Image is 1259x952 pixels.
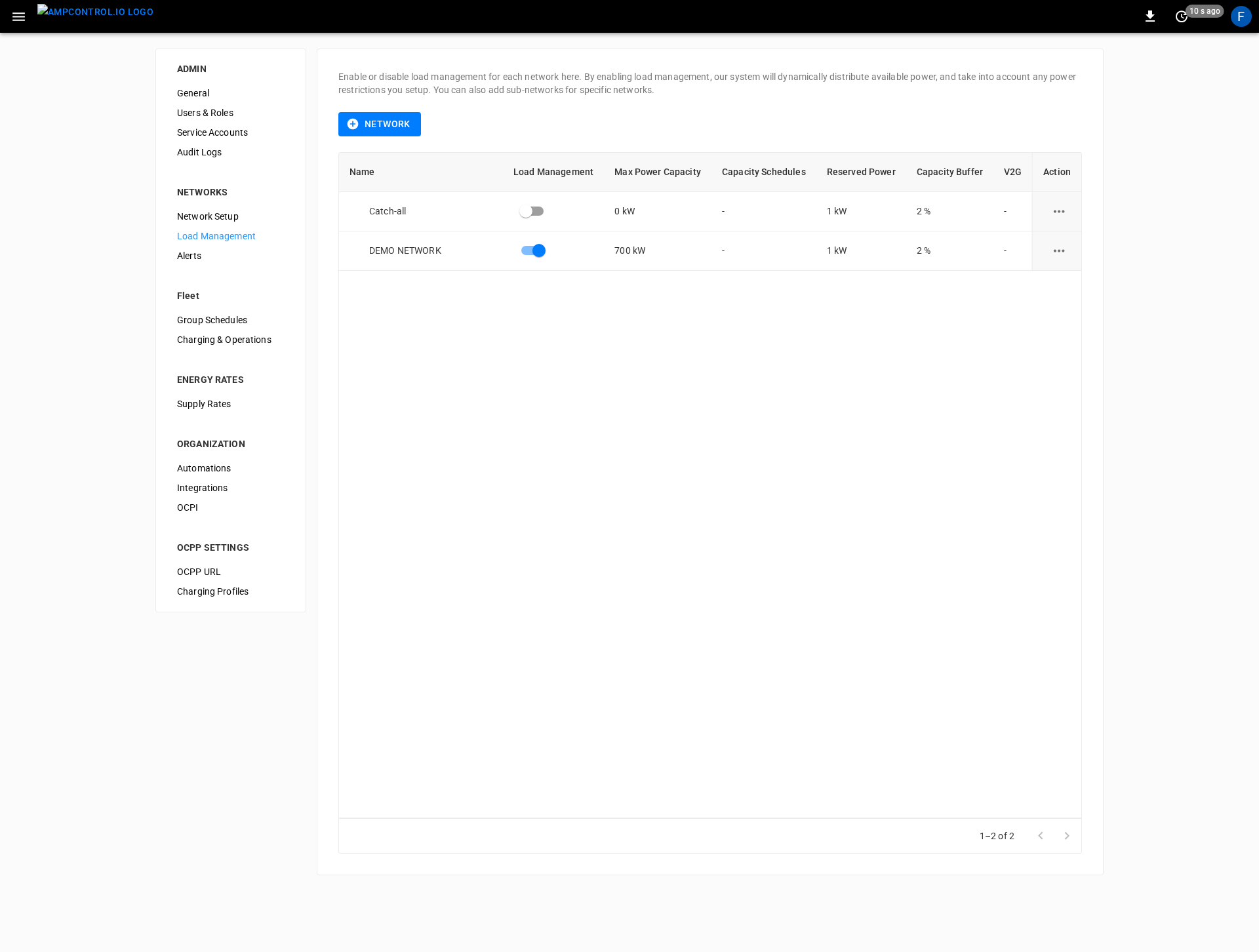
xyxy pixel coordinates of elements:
span: Group Schedules [177,313,285,327]
span: Load Management [177,229,285,243]
table: loadManagement-table [339,153,1081,271]
td: - [711,192,816,231]
div: Group Schedules [167,310,295,330]
span: Charging Profiles [177,585,285,599]
span: Audit Logs [177,146,285,159]
span: 10 s ago [1186,5,1224,18]
p: Enable or disable load management for each network here. By enabling load management, our system ... [338,70,1082,96]
div: Service Accounts [167,123,295,142]
div: profile-icon [1231,6,1252,27]
td: - [993,192,1032,231]
th: Capacity Buffer [906,153,993,192]
td: - [993,231,1032,271]
span: Network Setup [177,210,285,224]
span: Automations [177,462,285,475]
div: Users & Roles [167,103,295,123]
span: OCPP URL [177,565,285,579]
span: Integrations [177,481,285,495]
th: Max Power Capacity [604,153,711,192]
span: Service Accounts [177,126,285,140]
span: Alerts [177,249,285,263]
div: Fleet [177,289,285,302]
div: Integrations [167,478,295,498]
button: set refresh interval [1171,6,1192,27]
th: Reserved Power [816,153,906,192]
span: Users & Roles [177,106,285,120]
td: 1 kW [816,192,906,231]
div: General [167,83,295,103]
th: Action [1032,153,1081,192]
div: Load Management [167,226,295,246]
th: Capacity Schedules [711,153,816,192]
div: Charging Profiles [167,582,295,601]
button: load management options [1043,235,1075,267]
td: 2 % [906,231,993,271]
div: ORGANIZATION [177,437,285,450]
div: OCPI [167,498,295,517]
td: 1 kW [816,231,906,271]
button: Network [338,112,421,136]
div: OCPP SETTINGS [177,541,285,554]
div: ENERGY RATES [177,373,285,386]
div: NETWORKS [177,186,285,199]
img: ampcontrol.io logo [37,4,153,20]
span: Charging & Operations [177,333,285,347]
td: 0 kW [604,192,711,231]
div: Catch-all [350,205,503,218]
p: 1–2 of 2 [980,829,1014,843]
div: Supply Rates [167,394,295,414]
button: load management options [1043,195,1075,228]
div: Network Setup [167,207,295,226]
div: ADMIN [177,62,285,75]
th: Load Management [503,153,604,192]
td: 700 kW [604,231,711,271]
span: General [177,87,285,100]
div: Alerts [167,246,295,266]
td: 2 % [906,192,993,231]
span: Supply Rates [177,397,285,411]
div: Audit Logs [167,142,295,162]
div: Automations [167,458,295,478]
td: - [711,231,816,271]
span: OCPI [177,501,285,515]
div: DEMO NETWORK [350,244,503,257]
th: V2G [993,153,1032,192]
div: OCPP URL [167,562,295,582]
div: Charging & Operations [167,330,295,349]
th: Name [339,153,503,192]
